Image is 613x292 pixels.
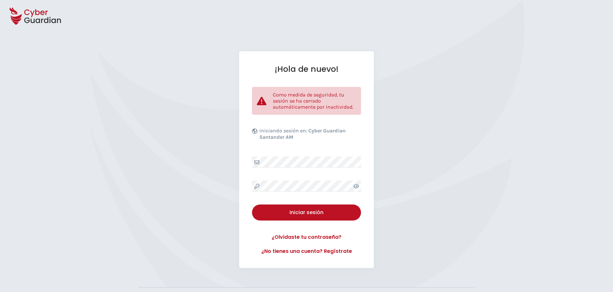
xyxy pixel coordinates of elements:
b: Cyber Guardian Santander AM [259,128,346,140]
h1: ¡Hola de nuevo! [252,64,361,74]
a: ¿No tienes una cuenta? Regístrate [252,247,361,255]
a: ¿Olvidaste tu contraseña? [252,233,361,241]
p: Iniciando sesión en: [259,128,359,144]
button: Iniciar sesión [252,204,361,221]
div: Iniciar sesión [257,209,356,216]
p: Como medida de seguridad, tu sesión se ha cerrado automáticamente por inactividad. [273,92,356,110]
